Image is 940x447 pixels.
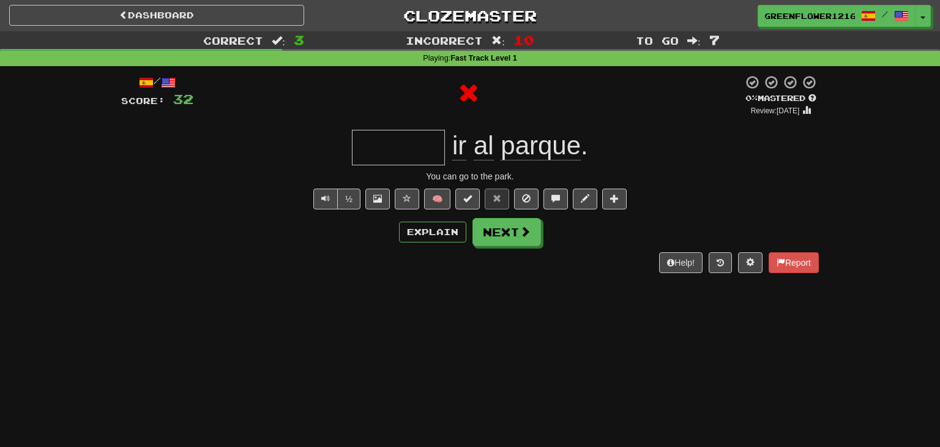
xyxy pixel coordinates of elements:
button: ½ [337,189,360,209]
button: Help! [659,252,703,273]
span: Correct [203,34,263,47]
span: Score: [121,96,165,106]
span: / [882,10,888,18]
button: Round history (alt+y) [709,252,732,273]
a: Clozemaster [323,5,617,26]
div: You can go to the park. [121,170,819,182]
button: Ignore sentence (alt+i) [514,189,539,209]
strong: Fast Track Level 1 [450,54,517,62]
span: To go [636,34,679,47]
button: Add to collection (alt+a) [602,189,627,209]
button: Favorite sentence (alt+f) [395,189,419,209]
span: : [687,36,701,46]
button: Next [472,218,541,246]
span: parque [501,131,581,160]
a: GreenFlower1216 / [758,5,916,27]
span: : [272,36,285,46]
span: 0 % [745,93,758,103]
span: Incorrect [406,34,483,47]
span: GreenFlower1216 [764,10,855,21]
button: Set this sentence to 100% Mastered (alt+m) [455,189,480,209]
button: Edit sentence (alt+d) [573,189,597,209]
button: Discuss sentence (alt+u) [543,189,568,209]
span: : [491,36,505,46]
button: Show image (alt+x) [365,189,390,209]
span: . [445,131,588,160]
a: Dashboard [9,5,304,26]
span: 32 [173,91,193,107]
div: Mastered [743,93,819,104]
button: Reset to 0% Mastered (alt+r) [485,189,509,209]
div: Text-to-speech controls [311,189,360,209]
div: / [121,75,193,90]
span: 7 [709,32,720,47]
button: Play sentence audio (ctl+space) [313,189,338,209]
span: 10 [513,32,534,47]
button: Explain [399,222,466,242]
button: 🧠 [424,189,450,209]
span: 3 [294,32,304,47]
small: Review: [DATE] [751,107,800,115]
button: Report [769,252,819,273]
span: al [474,131,494,160]
span: ir [452,131,466,160]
